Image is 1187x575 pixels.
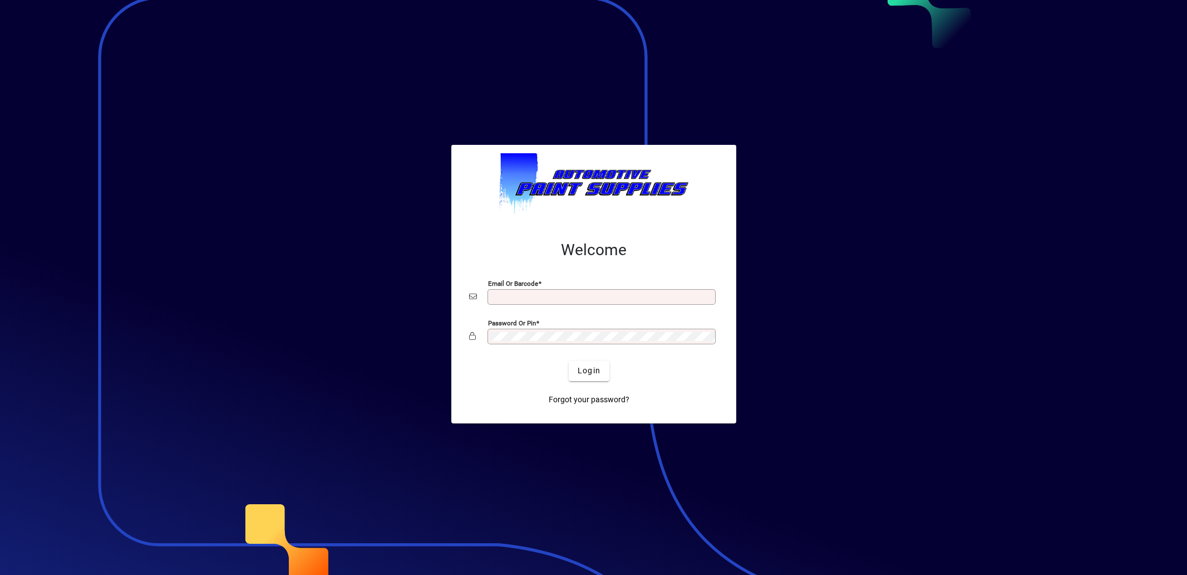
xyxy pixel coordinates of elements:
a: Forgot your password? [544,390,634,410]
span: Forgot your password? [549,394,629,406]
mat-label: Password or Pin [488,319,536,327]
span: Login [578,365,600,377]
button: Login [569,361,609,381]
mat-label: Email or Barcode [488,279,538,287]
h2: Welcome [469,241,718,260]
